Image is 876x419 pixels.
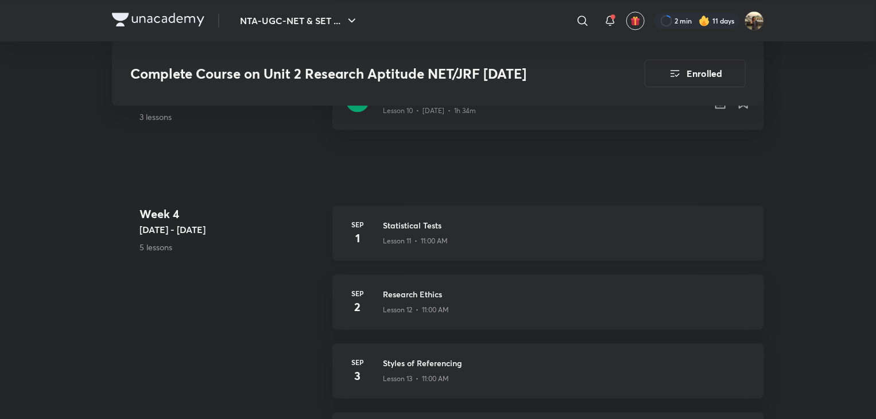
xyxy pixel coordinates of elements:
h5: [DATE] - [DATE] [139,223,323,236]
button: NTA-UGC-NET & SET ... [233,9,366,32]
h3: Styles of Referencing [383,357,750,369]
a: Sep1Statistical TestsLesson 11 • 11:00 AM [332,205,764,274]
h3: Complete Course on Unit 2 Research Aptitude NET/JRF [DATE] [130,65,580,82]
p: 5 lessons [139,241,323,253]
button: avatar [626,11,645,30]
a: Doubt Clearing SessionLesson 10 • [DATE] • 1h 34m [332,75,764,143]
h4: 3 [346,367,369,385]
p: Lesson 12 • 11:00 AM [383,305,449,315]
a: Sep2Research EthicsLesson 12 • 11:00 AM [332,274,764,343]
p: Lesson 13 • 11:00 AM [383,374,449,384]
h3: Research Ethics [383,288,750,300]
a: Company Logo [112,13,204,29]
h4: Week 4 [139,205,323,223]
img: avatar [630,15,641,26]
img: Soumya singh [745,11,764,30]
p: Lesson 11 • 11:00 AM [383,236,448,246]
a: Sep3Styles of ReferencingLesson 13 • 11:00 AM [332,343,764,412]
p: 3 lessons [139,111,323,123]
h3: Statistical Tests [383,219,750,231]
h6: Sep [346,357,369,367]
h6: Sep [346,219,369,230]
p: Lesson 10 • [DATE] • 1h 34m [383,106,476,116]
h4: 2 [346,298,369,316]
img: streak [699,15,710,26]
button: Enrolled [645,60,746,87]
h6: Sep [346,288,369,298]
img: Company Logo [112,13,204,26]
h4: 1 [346,230,369,247]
